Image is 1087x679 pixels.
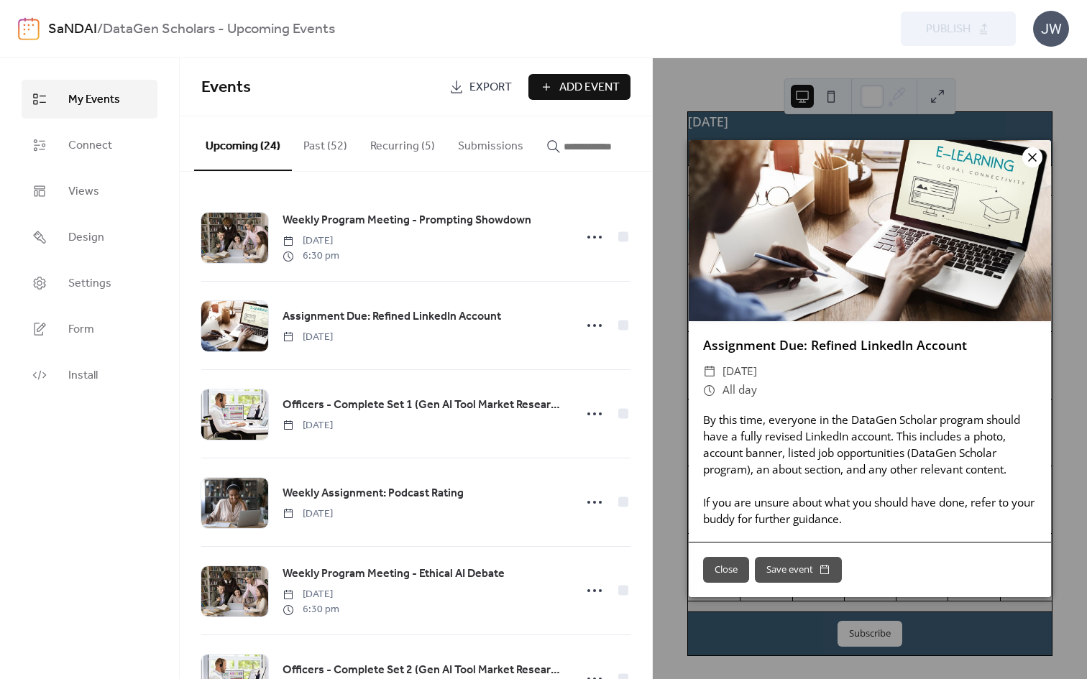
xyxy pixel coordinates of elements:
[68,183,99,200] span: Views
[283,484,464,503] a: Weekly Assignment: Podcast Rating
[1033,11,1069,47] div: JW
[723,362,757,381] span: [DATE]
[22,126,157,165] a: Connect
[703,557,749,583] button: Close
[283,397,566,414] span: Officers - Complete Set 1 (Gen AI Tool Market Research Micro-job)
[68,137,112,154] span: Connect
[283,602,339,617] span: 6:30 pm
[528,74,630,100] button: Add Event
[22,310,157,348] a: Form
[689,412,1051,528] div: By this time, everyone in the DataGen Scholar program should have a fully revised LinkedIn accoun...
[723,381,757,399] span: All day
[283,308,501,326] a: Assignment Due: Refined LinkedIn Account
[283,565,505,583] span: Weekly Program Meeting - Ethical AI Debate
[359,116,446,170] button: Recurring (5)
[201,72,251,103] span: Events
[22,264,157,302] a: Settings
[68,367,98,384] span: Install
[68,321,94,338] span: Form
[68,91,120,108] span: My Events
[283,211,531,230] a: Weekly Program Meeting - Prompting Showdown
[283,418,333,433] span: [DATE]
[283,565,505,583] a: Weekly Program Meeting - Ethical AI Debate
[283,485,464,502] span: Weekly Assignment: Podcast Rating
[283,587,339,602] span: [DATE]
[283,662,566,679] span: Officers - Complete Set 2 (Gen AI Tool Market Research Micro-job)
[469,79,512,96] span: Export
[68,229,104,246] span: Design
[194,116,292,171] button: Upcoming (24)
[18,17,40,40] img: logo
[68,275,111,292] span: Settings
[283,396,566,415] a: Officers - Complete Set 1 (Gen AI Tool Market Research Micro-job)
[283,249,339,264] span: 6:30 pm
[703,362,716,381] div: ​
[703,381,716,399] div: ​
[439,74,523,100] a: Export
[755,557,842,583] button: Save event
[689,336,1051,354] div: Assignment Due: Refined LinkedIn Account
[97,16,103,43] b: /
[22,356,157,394] a: Install
[48,16,97,43] a: SaNDAI
[283,234,339,249] span: [DATE]
[559,79,620,96] span: Add Event
[292,116,359,170] button: Past (52)
[22,172,157,211] a: Views
[22,218,157,257] a: Design
[103,16,335,43] b: DataGen Scholars - Upcoming Events
[283,330,333,345] span: [DATE]
[283,212,531,229] span: Weekly Program Meeting - Prompting Showdown
[446,116,535,170] button: Submissions
[283,507,333,522] span: [DATE]
[22,80,157,119] a: My Events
